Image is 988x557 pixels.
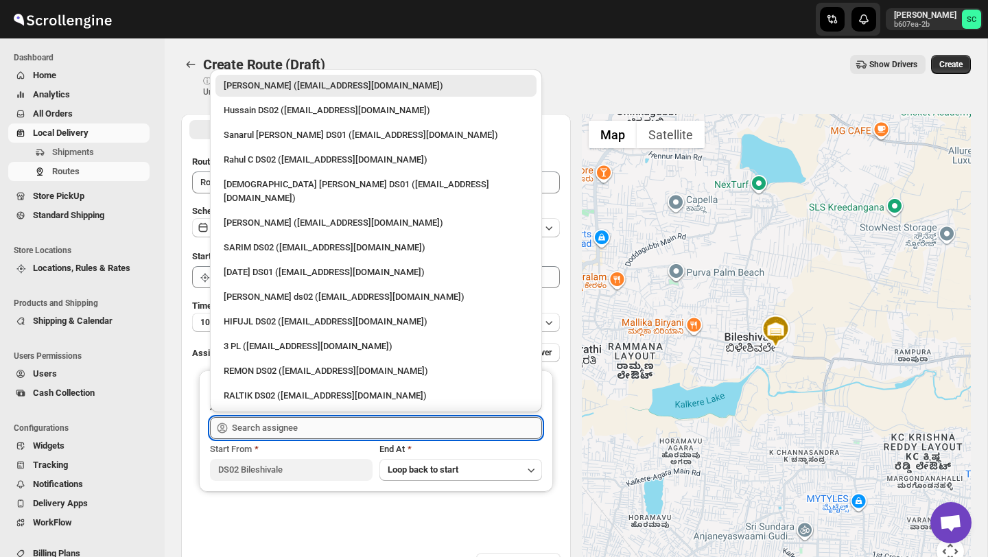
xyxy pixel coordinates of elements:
[210,75,542,97] li: Rahul Chopra (pukhraj@home-run.co)
[203,75,419,97] p: ⓘ Shipments can also be added from Shipments menu Unrouted tab
[224,216,528,230] div: [PERSON_NAME] ([EMAIL_ADDRESS][DOMAIN_NAME])
[224,315,528,329] div: HIFUJL DS02 ([EMAIL_ADDRESS][DOMAIN_NAME])
[8,494,150,513] button: Delivery Apps
[8,513,150,532] button: WorkFlow
[962,10,981,29] span: Sanjay chetri
[8,364,150,383] button: Users
[224,128,528,142] div: Sanarul [PERSON_NAME] DS01 ([EMAIL_ADDRESS][DOMAIN_NAME])
[210,146,542,171] li: Rahul C DS02 (rahul.chopra@home-run.co)
[210,259,542,283] li: Raja DS01 (gasecig398@owlny.com)
[8,436,150,455] button: Widgets
[11,2,114,36] img: ScrollEngine
[192,156,240,167] span: Route Name
[8,85,150,104] button: Analytics
[33,70,56,80] span: Home
[33,210,104,220] span: Standard Shipping
[210,333,542,357] li: 3 PL (hello@home-run.co)
[192,171,560,193] input: Eg: Bengaluru Route
[589,121,637,148] button: Show street map
[210,407,542,431] li: Sangam DS01 (relov34542@lassora.com)
[210,444,252,454] span: Start From
[33,368,57,379] span: Users
[189,120,375,139] button: All Route Options
[8,66,150,85] button: Home
[8,475,150,494] button: Notifications
[8,143,150,162] button: Shipments
[224,241,528,254] div: SARIM DS02 ([EMAIL_ADDRESS][DOMAIN_NAME])
[8,455,150,475] button: Tracking
[192,251,301,261] span: Start Location (Warehouse)
[192,348,229,358] span: Assign to
[181,144,571,553] div: All Route Options
[33,517,72,528] span: WorkFlow
[210,234,542,259] li: SARIM DS02 (xititor414@owlny.com)
[388,464,458,475] span: Loop back to start
[210,382,542,407] li: RALTIK DS02 (cecih54531@btcours.com)
[224,340,528,353] div: 3 PL ([EMAIL_ADDRESS][DOMAIN_NAME])
[192,218,560,237] button: [DATE]|Today
[33,498,88,508] span: Delivery Apps
[224,153,528,167] div: Rahul C DS02 ([EMAIL_ADDRESS][DOMAIN_NAME])
[637,121,705,148] button: Show satellite imagery
[8,311,150,331] button: Shipping & Calendar
[869,59,917,70] span: Show Drivers
[894,10,956,21] p: [PERSON_NAME]
[52,166,80,176] span: Routes
[14,245,155,256] span: Store Locations
[192,313,560,332] button: 10 minutes
[210,357,542,382] li: REMON DS02 (kesame7468@btcours.com)
[8,104,150,123] button: All Orders
[33,191,84,201] span: Store PickUp
[8,259,150,278] button: Locations, Rules & Rates
[33,128,89,138] span: Local Delivery
[192,206,247,216] span: Scheduled for
[8,162,150,181] button: Routes
[210,308,542,333] li: HIFUJL DS02 (cepali9173@intady.com)
[8,383,150,403] button: Cash Collection
[967,15,976,24] text: SC
[14,423,155,434] span: Configurations
[931,55,971,74] button: Create
[33,316,113,326] span: Shipping & Calendar
[224,290,528,304] div: [PERSON_NAME] ds02 ([EMAIL_ADDRESS][DOMAIN_NAME])
[886,8,983,30] button: User menu
[930,502,972,543] div: Open chat
[200,317,242,328] span: 10 minutes
[224,364,528,378] div: REMON DS02 ([EMAIL_ADDRESS][DOMAIN_NAME])
[33,89,70,99] span: Analytics
[33,460,68,470] span: Tracking
[210,209,542,234] li: Vikas Rathod (lolegiy458@nalwan.com)
[379,442,542,456] div: End At
[33,388,95,398] span: Cash Collection
[492,347,552,358] span: Add More Driver
[224,79,528,93] div: [PERSON_NAME] ([EMAIL_ADDRESS][DOMAIN_NAME])
[210,283,542,308] li: Rashidul ds02 (vaseno4694@minduls.com)
[210,171,542,209] li: Islam Laskar DS01 (vixib74172@ikowat.com)
[33,440,64,451] span: Widgets
[181,55,200,74] button: Routes
[850,55,926,74] button: Show Drivers
[33,263,130,273] span: Locations, Rules & Rates
[33,108,73,119] span: All Orders
[224,104,528,117] div: Hussain DS02 ([EMAIL_ADDRESS][DOMAIN_NAME])
[224,178,528,205] div: [DEMOGRAPHIC_DATA] [PERSON_NAME] DS01 ([EMAIL_ADDRESS][DOMAIN_NAME])
[52,147,94,157] span: Shipments
[14,351,155,362] span: Users Permissions
[894,21,956,29] p: b607ea-2b
[210,97,542,121] li: Hussain DS02 (jarav60351@abatido.com)
[232,417,542,439] input: Search assignee
[14,298,155,309] span: Products and Shipping
[14,52,155,63] span: Dashboard
[379,459,542,481] button: Loop back to start
[203,56,325,73] span: Create Route (Draft)
[224,389,528,403] div: RALTIK DS02 ([EMAIL_ADDRESS][DOMAIN_NAME])
[192,300,248,311] span: Time Per Stop
[33,479,83,489] span: Notifications
[939,59,963,70] span: Create
[210,121,542,146] li: Sanarul Haque DS01 (fefifag638@adosnan.com)
[224,265,528,279] div: [DATE] DS01 ([EMAIL_ADDRESS][DOMAIN_NAME])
